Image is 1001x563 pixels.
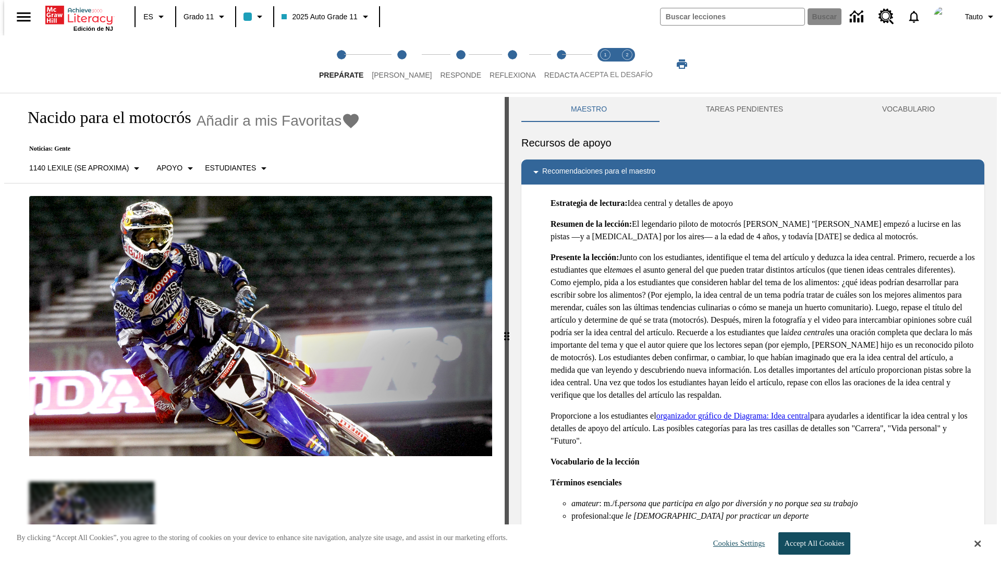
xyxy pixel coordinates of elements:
[521,97,984,122] div: Instructional Panel Tabs
[319,71,363,79] span: Prepárate
[571,522,976,535] li: sensación: f.
[542,166,655,178] p: Recomendaciones para el maestro
[551,219,632,228] strong: Resumen de la lección:
[580,70,653,79] span: ACEPTA EL DESAFÍO
[626,52,628,57] text: 2
[184,11,214,22] span: Grado 11
[604,52,606,57] text: 1
[239,7,270,26] button: El color de la clase es azul claro. Cambiar el color de la clase.
[536,35,587,93] button: Redacta step 5 of 5
[571,499,599,508] em: amateur
[505,97,509,563] div: Pulsa la tecla de intro o la barra espaciadora y luego presiona las flechas de derecha e izquierd...
[965,11,983,22] span: Tauto
[17,145,360,153] p: Noticias: Gente
[656,97,833,122] button: TAREAS PENDIENTES
[156,163,182,174] p: Apoyo
[551,253,619,262] strong: Presente la lección:
[509,97,997,563] div: activity
[619,499,858,508] em: persona que participa en algo por diversión y no porque sea su trabajo
[432,35,490,93] button: Responde step 3 of 5
[311,35,372,93] button: Prepárate step 1 of 5
[610,265,626,274] em: tema
[613,524,776,533] em: alguien o algo que causa gran interés y emoción
[551,457,640,466] strong: Vocabulario de la lección
[8,2,39,32] button: Abrir el menú lateral
[612,35,642,93] button: Acepta el desafío contesta step 2 of 2
[45,4,113,32] div: Portada
[571,497,976,510] li: : m./f.
[590,35,620,93] button: Acepta el desafío lee step 1 of 2
[665,55,699,74] button: Imprimir
[833,97,984,122] button: VOCABULARIO
[29,163,129,174] p: 1140 Lexile (Se aproxima)
[179,7,232,26] button: Grado: Grado 11, Elige un grado
[197,113,342,129] span: Añadir a mis Favoritas
[521,160,984,185] div: Recomendaciones para el maestro
[551,197,976,210] p: Idea central y detalles de apoyo
[611,511,809,520] em: que le [DEMOGRAPHIC_DATA] por practicar un deporte
[656,411,810,420] a: organizador gráfico de Diagrama: Idea central
[490,71,536,79] span: Reflexiona
[934,6,955,27] img: Avatar
[152,159,201,178] button: Tipo de apoyo, Apoyo
[571,510,976,522] li: profesional:
[197,112,361,130] button: Añadir a mis Favoritas - Nacido para el motocrós
[704,533,769,554] button: Cookies Settings
[17,533,508,543] p: By clicking “Accept All Cookies”, you agree to the storing of cookies on your device to enhance s...
[551,410,976,447] p: Proporcione a los estudiantes el para ayudarles a identificar la idea central y los detalles de a...
[521,134,984,151] h6: Recursos de apoyo
[143,11,153,22] span: ES
[205,163,256,174] p: Estudiantes
[17,108,191,127] h1: Nacido para el motocrós
[661,8,804,25] input: Buscar campo
[282,11,357,22] span: 2025 Auto Grade 11
[551,218,976,243] p: El legendario piloto de motocrós [PERSON_NAME] "[PERSON_NAME] empezó a lucirse en las pistas —y a...
[872,3,900,31] a: Centro de recursos, Se abrirá en una pestaña nueva.
[440,71,481,79] span: Responde
[900,3,927,30] a: Notificaciones
[927,3,961,30] button: Escoja un nuevo avatar
[363,35,440,93] button: Lee step 2 of 5
[74,26,113,32] span: Edición de NJ
[277,7,375,26] button: Clase: 2025 Auto Grade 11, Selecciona una clase
[544,71,579,79] span: Redacta
[29,196,492,457] img: El corredor de motocrós James Stewart vuela por los aires en su motocicleta de montaña
[787,328,827,337] em: idea central
[844,3,872,31] a: Centro de información
[372,71,432,79] span: [PERSON_NAME]
[778,532,850,555] button: Accept All Cookies
[551,199,628,207] strong: Estrategia de lectura:
[961,7,1001,26] button: Perfil/Configuración
[201,159,274,178] button: Seleccionar estudiante
[4,97,505,558] div: reading
[521,97,656,122] button: Maestro
[139,7,172,26] button: Lenguaje: ES, Selecciona un idioma
[25,159,147,178] button: Seleccione Lexile, 1140 Lexile (Se aproxima)
[974,539,981,548] button: Close
[481,35,544,93] button: Reflexiona step 4 of 5
[551,478,621,487] strong: Términos esenciales
[551,251,976,401] p: Junto con los estudiantes, identifique el tema del artículo y deduzca la idea central. Primero, r...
